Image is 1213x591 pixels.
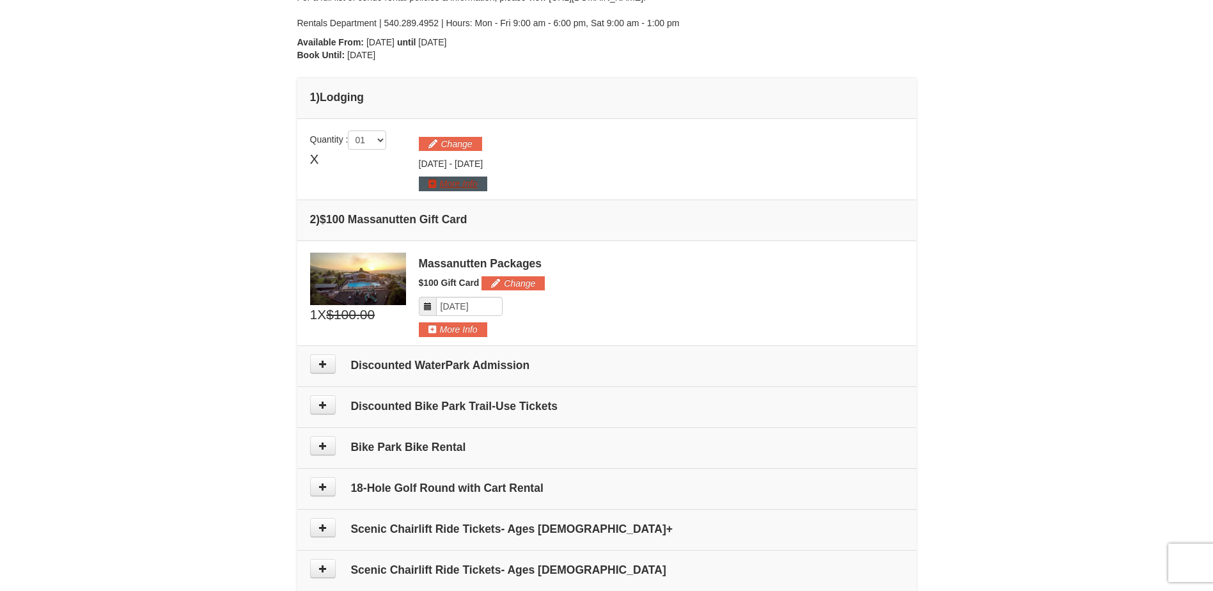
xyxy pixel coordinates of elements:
img: 6619879-1.jpg [310,253,406,305]
span: X [310,150,319,169]
span: ) [316,213,320,226]
span: Quantity : [310,134,387,145]
h4: Discounted Bike Park Trail-Use Tickets [310,400,904,413]
span: [DATE] [366,37,395,47]
button: Change [481,276,545,290]
strong: until [397,37,416,47]
h4: Discounted WaterPark Admission [310,359,904,372]
button: More Info [419,177,487,191]
span: 1 [310,305,318,324]
span: X [317,305,326,324]
span: $100.00 [326,305,375,324]
span: [DATE] [418,37,446,47]
strong: Book Until: [297,50,345,60]
h4: 2 $100 Massanutten Gift Card [310,213,904,226]
span: [DATE] [419,159,447,169]
h4: 1 Lodging [310,91,904,104]
h4: Scenic Chairlift Ride Tickets- Ages [DEMOGRAPHIC_DATA]+ [310,523,904,535]
h4: Scenic Chairlift Ride Tickets- Ages [DEMOGRAPHIC_DATA] [310,563,904,576]
button: Change [419,137,482,151]
span: [DATE] [455,159,483,169]
h4: 18-Hole Golf Round with Cart Rental [310,482,904,494]
strong: Available From: [297,37,364,47]
span: ) [316,91,320,104]
span: [DATE] [347,50,375,60]
span: $100 Gift Card [419,278,480,288]
div: Massanutten Packages [419,257,904,270]
h4: Bike Park Bike Rental [310,441,904,453]
span: - [449,159,452,169]
button: More Info [419,322,487,336]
